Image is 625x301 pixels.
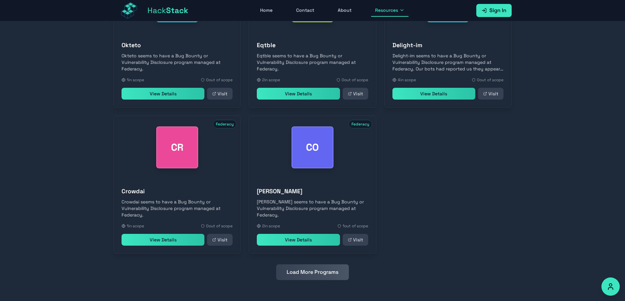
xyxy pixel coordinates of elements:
a: View Details [257,88,340,100]
span: 0 out of scope [206,223,233,229]
a: Visit [207,88,233,100]
div: Crowdai [156,126,198,168]
span: Sign In [489,7,506,14]
h3: Delight-im [392,41,503,50]
p: Delight-im seems to have a Bug Bounty or Vulnerability Disclosure program managed at Federacy. Ou... [392,52,503,72]
a: Visit [343,234,368,246]
button: Accessibility Options [601,277,620,296]
span: Stack [166,5,188,15]
a: About [334,4,355,17]
div: Cooper [292,126,333,168]
h3: Crowdai [122,187,233,196]
span: Hack [147,5,188,16]
span: 2 in scope [262,77,280,83]
p: Crowdai seems to have a Bug Bounty or Vulnerability Disclosure program managed at Federacy. [122,198,233,218]
a: Visit [207,234,233,246]
span: 0 out of scope [477,77,503,83]
span: 2 in scope [262,223,280,229]
span: 0 out of scope [342,77,368,83]
span: 1 in scope [127,223,144,229]
span: 0 out of scope [206,77,233,83]
a: Visit [343,88,368,100]
a: View Details [122,234,204,246]
p: [PERSON_NAME] seems to have a Bug Bounty or Vulnerability Disclosure program managed at Federacy. [257,198,368,218]
a: Visit [478,88,503,100]
h3: Eqtble [257,41,368,50]
h3: [PERSON_NAME] [257,187,368,196]
span: 4 in scope [398,77,416,83]
a: View Details [122,88,204,100]
a: View Details [257,234,340,246]
p: Okteto seems to have a Bug Bounty or Vulnerability Disclosure program managed at Federacy. [122,52,233,72]
span: 1 out of scope [343,223,368,229]
span: Federacy [349,120,372,128]
button: Resources [371,4,408,17]
p: Eqtble seems to have a Bug Bounty or Vulnerability Disclosure program managed at Federacy. [257,52,368,72]
a: Home [256,4,276,17]
a: Sign In [476,4,512,17]
span: 1 in scope [127,77,144,83]
button: Load More Programs [276,264,349,280]
h3: Okteto [122,41,233,50]
span: Resources [375,7,398,13]
a: Contact [292,4,318,17]
a: View Details [392,88,475,100]
span: Federacy [213,120,237,128]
